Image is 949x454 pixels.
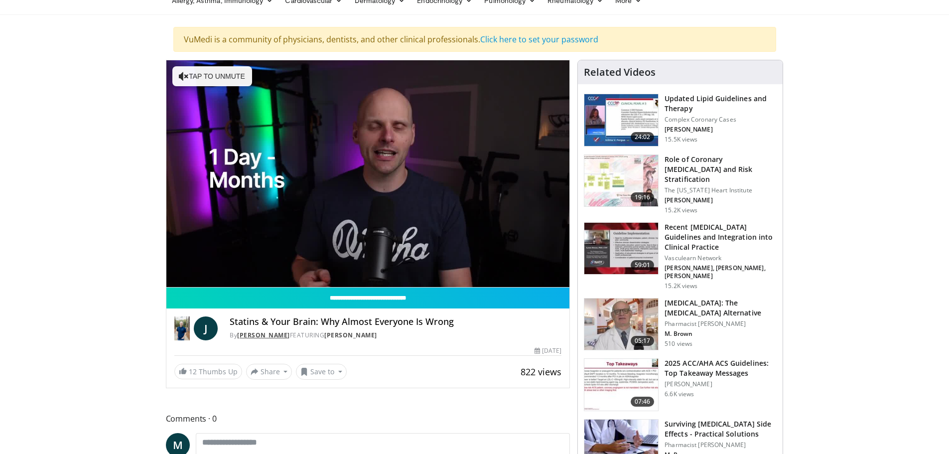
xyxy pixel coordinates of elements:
[584,154,777,214] a: 19:16 Role of Coronary [MEDICAL_DATA] and Risk Stratification The [US_STATE] Heart Institute [PER...
[584,358,777,411] a: 07:46 2025 ACC/AHA ACS Guidelines: Top Takeaway Messages [PERSON_NAME] 6.6K views
[631,336,655,346] span: 05:17
[665,358,777,378] h3: 2025 ACC/AHA ACS Guidelines: Top Takeaway Messages
[665,186,777,194] p: The [US_STATE] Heart Institute
[665,330,777,338] p: M. Brown
[174,364,242,379] a: 12 Thumbs Up
[665,419,777,439] h3: Surviving [MEDICAL_DATA] Side Effects - Practical Solutions
[166,412,570,425] span: Comments 0
[584,222,777,290] a: 59:01 Recent [MEDICAL_DATA] Guidelines and Integration into Clinical Practice Vasculearn Network ...
[665,340,692,348] p: 510 views
[480,34,598,45] a: Click here to set your password
[324,331,377,339] a: [PERSON_NAME]
[174,316,190,340] img: Dr. Jordan Rennicke
[535,346,561,355] div: [DATE]
[521,366,561,378] span: 822 views
[584,299,658,350] img: ce9609b9-a9bf-4b08-84dd-8eeb8ab29fc6.150x105_q85_crop-smart_upscale.jpg
[230,331,561,340] div: By FEATURING
[194,316,218,340] a: J
[172,66,252,86] button: Tap to unmute
[246,364,292,380] button: Share
[665,206,697,214] p: 15.2K views
[665,390,694,398] p: 6.6K views
[665,154,777,184] h3: Role of Coronary [MEDICAL_DATA] and Risk Stratification
[584,155,658,207] img: 1efa8c99-7b8a-4ab5-a569-1c219ae7bd2c.150x105_q85_crop-smart_upscale.jpg
[665,196,777,204] p: [PERSON_NAME]
[237,331,290,339] a: [PERSON_NAME]
[584,298,777,351] a: 05:17 [MEDICAL_DATA]: The [MEDICAL_DATA] Alternative Pharmacist [PERSON_NAME] M. Brown 510 views
[584,359,658,411] img: 369ac253-1227-4c00-b4e1-6e957fd240a8.150x105_q85_crop-smart_upscale.jpg
[665,94,777,114] h3: Updated Lipid Guidelines and Therapy
[584,94,658,146] img: 77f671eb-9394-4acc-bc78-a9f077f94e00.150x105_q85_crop-smart_upscale.jpg
[189,367,197,376] span: 12
[584,94,777,147] a: 24:02 Updated Lipid Guidelines and Therapy Complex Coronary Cases [PERSON_NAME] 15.5K views
[166,60,570,288] video-js: Video Player
[631,132,655,142] span: 24:02
[296,364,347,380] button: Save to
[230,316,561,327] h4: Statins & Your Brain: Why Almost Everyone Is Wrong
[665,282,697,290] p: 15.2K views
[631,192,655,202] span: 19:16
[631,397,655,407] span: 07:46
[665,136,697,144] p: 15.5K views
[584,223,658,275] img: 87825f19-cf4c-4b91-bba1-ce218758c6bb.150x105_q85_crop-smart_upscale.jpg
[665,222,777,252] h3: Recent [MEDICAL_DATA] Guidelines and Integration into Clinical Practice
[665,320,777,328] p: Pharmacist [PERSON_NAME]
[665,264,777,280] p: [PERSON_NAME], [PERSON_NAME], [PERSON_NAME]
[665,380,777,388] p: [PERSON_NAME]
[665,116,777,124] p: Complex Coronary Cases
[173,27,776,52] div: VuMedi is a community of physicians, dentists, and other clinical professionals.
[665,441,777,449] p: Pharmacist [PERSON_NAME]
[584,66,656,78] h4: Related Videos
[631,260,655,270] span: 59:01
[665,254,777,262] p: Vasculearn Network
[665,298,777,318] h3: [MEDICAL_DATA]: The [MEDICAL_DATA] Alternative
[665,126,777,134] p: [PERSON_NAME]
